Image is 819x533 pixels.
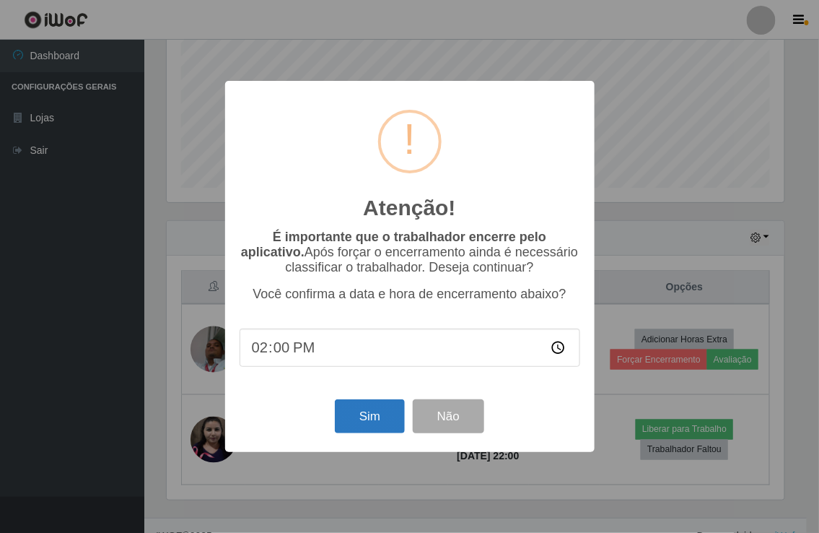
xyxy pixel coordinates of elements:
button: Sim [335,399,405,433]
p: Após forçar o encerramento ainda é necessário classificar o trabalhador. Deseja continuar? [240,230,580,275]
button: Não [413,399,484,433]
h2: Atenção! [363,195,455,221]
b: É importante que o trabalhador encerre pelo aplicativo. [241,230,546,259]
p: Você confirma a data e hora de encerramento abaixo? [240,287,580,302]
